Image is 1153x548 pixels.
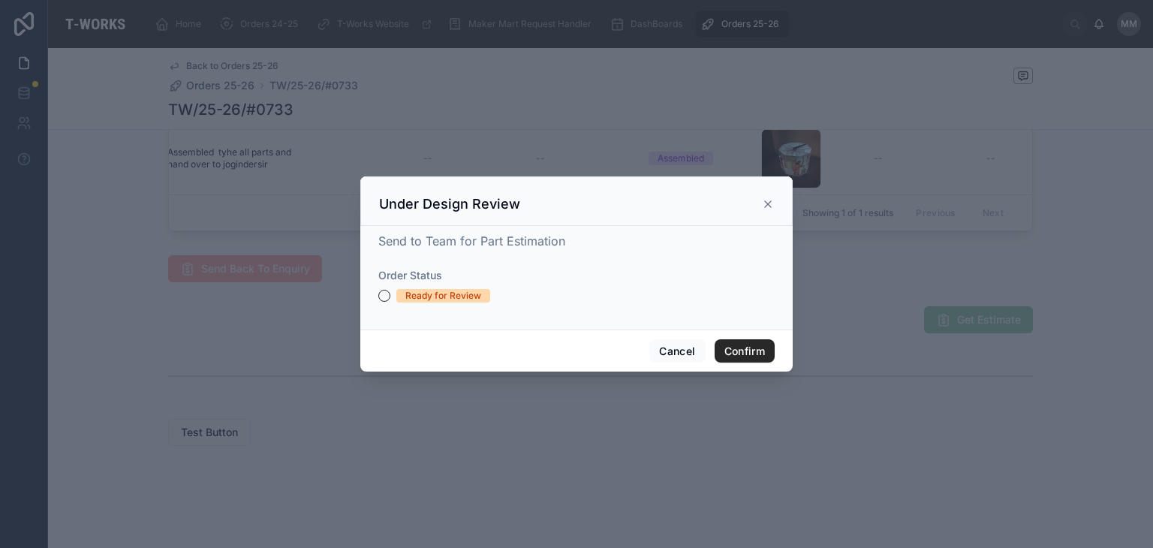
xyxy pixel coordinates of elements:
[649,339,705,363] button: Cancel
[378,269,442,282] span: Order Status
[378,233,565,248] span: Send to Team for Part Estimation
[405,289,481,303] div: Ready for Review
[379,195,520,213] h3: Under Design Review
[715,339,775,363] button: Confirm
